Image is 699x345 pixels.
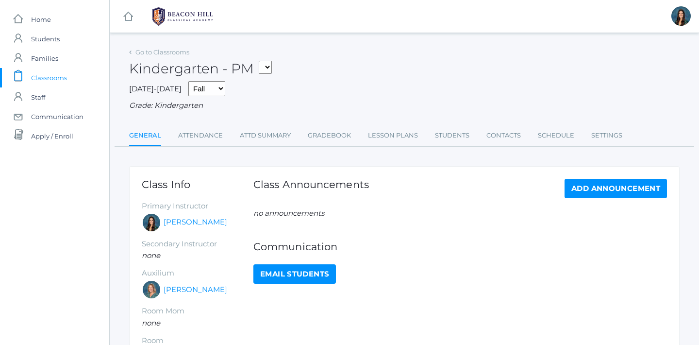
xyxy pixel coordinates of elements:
[240,126,291,145] a: Attd Summary
[31,68,67,87] span: Classrooms
[129,100,680,111] div: Grade: Kindergarten
[164,217,227,228] a: [PERSON_NAME]
[538,126,574,145] a: Schedule
[435,126,469,145] a: Students
[565,179,667,198] a: Add Announcement
[142,179,253,190] h1: Class Info
[31,49,58,68] span: Families
[164,284,227,295] a: [PERSON_NAME]
[129,84,182,93] span: [DATE]-[DATE]
[142,202,253,210] h5: Primary Instructor
[135,48,189,56] a: Go to Classrooms
[142,318,160,328] em: none
[253,264,336,284] a: Email Students
[31,29,60,49] span: Students
[129,126,161,147] a: General
[31,126,73,146] span: Apply / Enroll
[142,269,253,277] h5: Auxilium
[142,251,160,260] em: none
[142,307,253,315] h5: Room Mom
[178,126,223,145] a: Attendance
[368,126,418,145] a: Lesson Plans
[142,240,253,248] h5: Secondary Instructor
[486,126,521,145] a: Contacts
[253,241,667,252] h1: Communication
[142,213,161,232] div: Jordyn Dewey
[31,107,83,126] span: Communication
[591,126,622,145] a: Settings
[142,337,253,345] h5: Room
[253,208,324,218] em: no announcements
[671,6,691,26] div: Jordyn Dewey
[308,126,351,145] a: Gradebook
[146,4,219,29] img: BHCALogos-05-308ed15e86a5a0abce9b8dd61676a3503ac9727e845dece92d48e8588c001991.png
[129,61,272,76] h2: Kindergarten - PM
[253,179,369,196] h1: Class Announcements
[142,280,161,299] div: Maureen Doyle
[31,87,45,107] span: Staff
[31,10,51,29] span: Home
